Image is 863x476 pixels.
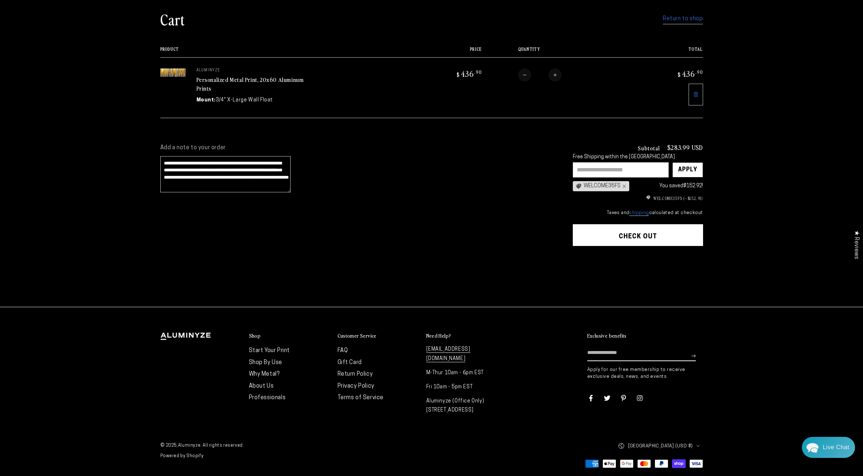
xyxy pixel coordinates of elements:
div: Free Shipping within the [GEOGRAPHIC_DATA] [573,154,703,160]
a: Remove 20"x60" Panoramic White Glossy Aluminyzed Photo [689,84,703,105]
div: You saved ! [633,181,703,191]
button: Check out [573,224,703,246]
a: Privacy Policy [338,383,375,389]
summary: Shop [249,333,330,339]
summary: Customer Service [338,333,419,339]
p: aluminyze [196,68,305,73]
div: Chat widget toggle [802,437,855,458]
span: $152.92 [683,183,702,189]
a: Powered by Shopify [160,454,204,458]
p: Fri 10am - 5pm EST [426,383,508,392]
a: Professionals [249,395,286,401]
a: Aluminyze [178,443,200,448]
button: [GEOGRAPHIC_DATA] (USD $) [618,438,703,454]
h2: Exclusive benefits [587,333,627,339]
p: Apply for our free membership to receive exclusive deals, news, and events. [587,367,703,380]
dd: 3/4" X-Large Wall Float [216,96,273,104]
a: Personalized Metal Print, 20x60 Aluminum Prints [196,75,304,93]
a: Why Metal? [249,371,280,377]
h3: Subtotal [638,145,660,151]
span: $ [457,71,460,78]
a: Start Your Print [249,348,290,354]
iframe: PayPal-paypal [573,260,703,280]
sup: .90 [474,69,482,75]
span: [GEOGRAPHIC_DATA] (USD $) [628,442,693,450]
th: Total [633,47,703,57]
div: × [621,183,626,189]
a: Shop By Use [249,360,283,366]
input: Quantity for Personalized Metal Print, 20x60 Aluminum Prints [531,68,549,82]
ul: Discount [573,195,703,201]
div: Contact Us Directly [823,437,849,458]
sup: .90 [695,69,703,75]
img: 20"x60" Panoramic White Glossy Aluminyzed Photo [160,68,186,77]
th: Product [160,47,411,57]
a: Return Policy [338,371,373,377]
summary: Need Help? [426,333,508,339]
dt: Mount: [196,96,216,104]
div: Click to open Judge.me floating reviews tab [849,225,863,265]
a: FAQ [338,348,348,354]
bdi: 436 [456,68,482,79]
p: $283.99 USD [667,144,703,151]
a: About Us [249,383,274,389]
small: Taxes and calculated at checkout [573,209,703,217]
h2: Shop [249,333,261,339]
span: $ [678,71,681,78]
button: Subscribe [691,345,696,367]
li: WELCOME35FS (–$152.91) [573,195,703,201]
h2: Customer Service [338,333,377,339]
p: M-Thur 10am - 6pm EST [426,368,508,377]
div: WELCOME35FS [573,181,629,191]
th: Quantity [482,47,633,57]
a: Gift Card [338,360,362,366]
summary: Exclusive benefits [587,333,703,339]
a: Terms of Service [338,395,384,401]
th: Price [411,47,482,57]
a: Return to shop [663,14,703,24]
p: Aluminyze (Office Only) [STREET_ADDRESS] [426,397,508,415]
label: Add a note to your order [160,144,558,152]
h1: Cart [160,10,185,29]
bdi: 436 [677,68,703,79]
h2: Need Help? [426,333,451,339]
a: shipping [629,210,649,216]
a: [EMAIL_ADDRESS][DOMAIN_NAME] [426,347,470,362]
div: Apply [678,163,697,177]
small: © 2025, . All rights reserved. [160,440,432,451]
